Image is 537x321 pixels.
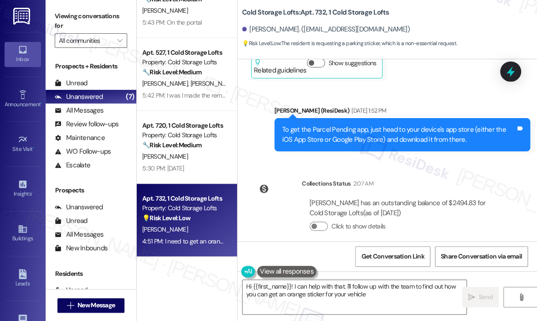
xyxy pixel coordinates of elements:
div: Apt. 720, 1 Cold Storage Lofts [142,121,227,130]
div: 2:07 AM [351,179,373,188]
span: Share Conversation via email [441,252,522,261]
div: Apt. 527, 1 Cold Storage Lofts [142,48,227,57]
button: Get Conversation Link [355,246,430,267]
div: All Messages [55,106,103,115]
span: [PERSON_NAME] [191,79,239,88]
span: Get Conversation Link [361,252,424,261]
i:  [67,302,74,309]
div: Unread [55,78,88,88]
span: • [31,189,33,196]
span: [PERSON_NAME] [142,6,188,15]
div: [PERSON_NAME]. ([EMAIL_ADDRESS][DOMAIN_NAME]) [242,25,410,34]
button: Send [462,287,499,307]
strong: 💡 Risk Level: Low [142,214,191,222]
div: [PERSON_NAME] has an outstanding balance of $2494.83 for Cold Storage Lofts (as of [DATE]) [310,198,499,218]
i:  [468,294,475,301]
a: Inbox [5,42,41,67]
div: Apt. 732, 1 Cold Storage Lofts [142,194,227,203]
div: 5:43 PM: On the portal [142,18,202,26]
div: Residents [46,269,136,279]
label: Click to show details [331,222,385,231]
div: Prospects + Residents [46,62,136,71]
div: [PERSON_NAME] (ResiDesk) [274,106,530,119]
div: 5:30 PM: [DATE] [142,164,184,172]
label: Viewing conversations for [55,9,127,33]
label: Show suggestions [329,58,377,68]
div: Unread [55,216,88,226]
span: New Message [77,300,115,310]
div: Escalate [55,160,90,170]
a: Buildings [5,221,41,246]
i:  [117,37,122,44]
a: Site Visit • [5,132,41,156]
div: Property: Cold Storage Lofts [142,203,227,213]
strong: 💡 Risk Level: Low [242,40,280,47]
span: [PERSON_NAME] [142,225,188,233]
div: Collections Status [302,179,351,188]
div: Property: Cold Storage Lofts [142,57,227,67]
div: New Inbounds [55,243,108,253]
span: [PERSON_NAME] [142,152,188,160]
strong: 🔧 Risk Level: Medium [142,141,201,149]
span: Send [479,292,493,302]
i:  [518,294,525,301]
a: Insights • [5,176,41,201]
textarea: Hi {{first_name}}! I can help with that. I'll follow up with the team to [243,280,466,314]
div: Unanswered [55,92,103,102]
b: Cold Storage Lofts: Apt. 732, 1 Cold Storage Lofts [242,8,389,17]
div: Review follow-ups [55,119,119,129]
div: Related guidelines [254,58,307,75]
div: WO Follow-ups [55,147,111,156]
div: Maintenance [55,133,105,143]
div: Unanswered [55,202,103,212]
span: • [33,145,34,151]
div: Property: Cold Storage Lofts [142,130,227,140]
div: (7) [124,90,136,104]
span: • [41,100,42,106]
a: Leads [5,266,41,291]
span: [PERSON_NAME] [142,79,191,88]
div: Unread [55,285,88,295]
strong: 🔧 Risk Level: Medium [142,68,201,76]
input: All communities [59,33,113,48]
button: Share Conversation via email [435,246,528,267]
div: [DATE] 1:52 PM [349,106,386,115]
button: New Message [57,298,125,313]
div: 4:51 PM: I need to get an orange sticker for my vehicle [142,237,284,245]
div: Prospects [46,186,136,195]
span: : The resident is requesting a parking sticker, which is a non-essential request. [242,39,457,48]
img: ResiDesk Logo [13,8,32,25]
div: 5:42 PM: I was I made the remainder of the payment thank you [142,91,309,99]
div: All Messages [55,230,103,239]
div: To get the Parcel Pending app, just head to your device's app store (either the iOS App Store or ... [282,125,516,145]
